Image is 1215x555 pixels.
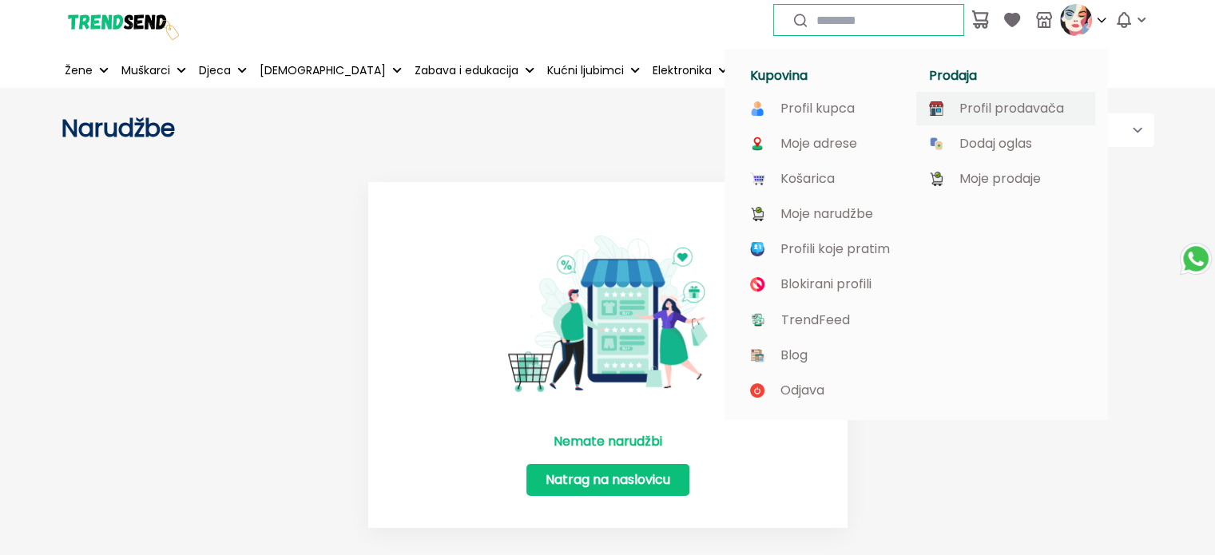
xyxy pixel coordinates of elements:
[62,114,608,143] h2: Narudžbe
[929,68,1089,84] h1: Prodaja
[508,214,708,414] img: No Item
[929,172,1082,186] a: Moje prodaje
[750,383,764,398] img: image
[415,62,518,79] p: Zabava i edukacija
[780,348,808,363] p: Blog
[959,137,1032,151] p: Dodaj oglas
[929,172,943,186] img: image
[750,242,903,256] a: Profili koje pratim
[750,312,903,327] a: TrendFeed
[554,432,662,451] p: Nemate narudžbi
[750,348,764,363] img: image
[750,137,903,151] a: Moje adrese
[929,137,943,151] img: image
[929,101,1082,116] a: Profil prodavača
[256,53,405,88] button: [DEMOGRAPHIC_DATA]
[1060,4,1092,36] img: profile picture
[526,464,689,496] a: Natrag na naslovicu
[750,207,764,221] img: image
[199,62,231,79] p: Djeca
[780,383,824,398] p: Odjava
[750,68,910,84] h1: Kupovina
[780,172,835,186] p: Košarica
[750,242,764,256] img: image
[959,101,1064,116] p: Profil prodavača
[929,137,1082,151] a: Dodaj oglas
[780,242,890,256] p: Profili koje pratim
[750,137,764,151] img: image
[65,62,93,79] p: Žene
[750,172,903,186] a: Košarica
[780,207,873,221] p: Moje narudžbe
[780,277,872,291] p: Blokirani profili
[750,277,903,291] a: Blokirani profili
[118,53,189,88] button: Muškarci
[750,172,764,186] img: image
[260,62,386,79] p: [DEMOGRAPHIC_DATA]
[780,137,857,151] p: Moje adrese
[750,101,764,116] img: image
[649,53,731,88] button: Elektronika
[653,62,712,79] p: Elektronika
[780,101,855,116] p: Profil kupca
[196,53,250,88] button: Djeca
[750,348,903,363] a: Blog
[547,62,624,79] p: Kućni ljubimci
[750,207,903,221] a: Moje narudžbe
[750,312,765,327] img: image
[959,172,1041,186] p: Moje prodaje
[750,277,764,291] img: image
[544,53,643,88] button: Kućni ljubimci
[62,53,112,88] button: Žene
[781,313,850,327] p: TrendFeed
[750,101,903,116] a: Profil kupca
[929,101,943,116] img: image
[411,53,538,88] button: Zabava i edukacija
[121,62,170,79] p: Muškarci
